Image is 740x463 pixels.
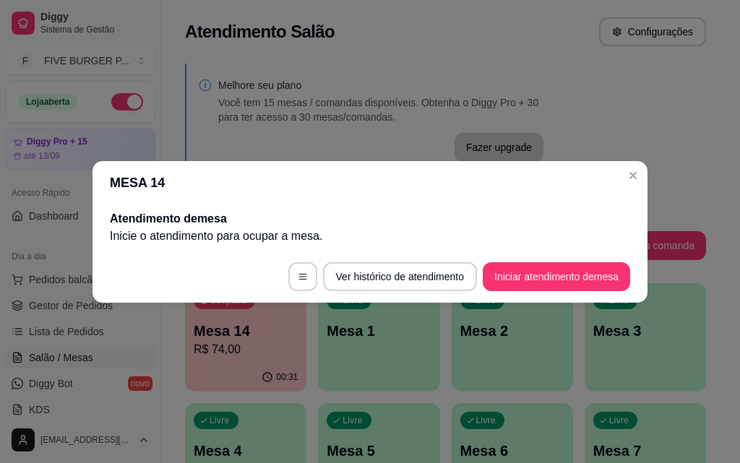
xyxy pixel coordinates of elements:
[323,262,477,291] button: Ver histórico de atendimento
[110,210,630,228] h2: Atendimento de mesa
[621,164,645,187] button: Close
[483,262,630,291] button: Iniciar atendimento demesa
[110,228,630,245] p: Inicie o atendimento para ocupar a mesa .
[92,161,647,204] header: MESA 14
